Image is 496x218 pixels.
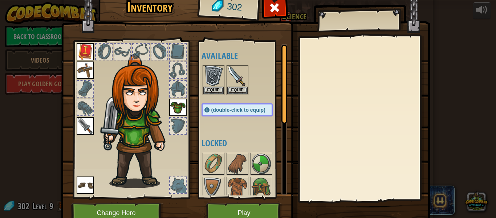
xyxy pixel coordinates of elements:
img: portrait.png [203,66,224,86]
img: portrait.png [203,154,224,174]
h4: Locked [202,138,287,148]
img: portrait.png [77,117,94,135]
img: portrait.png [77,177,94,194]
img: portrait.png [227,154,248,174]
h4: Available [202,51,287,60]
img: hair_f2.png [100,54,178,188]
button: Equip [203,87,224,94]
span: (double-click to equip) [211,107,265,113]
img: portrait.png [227,66,248,86]
img: portrait.png [251,178,272,198]
img: portrait.png [169,99,187,116]
img: portrait.png [227,178,248,198]
img: portrait.png [77,43,94,60]
img: portrait.png [251,154,272,174]
img: portrait.png [203,178,224,198]
button: Equip [227,87,248,94]
img: portrait.png [77,62,94,79]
